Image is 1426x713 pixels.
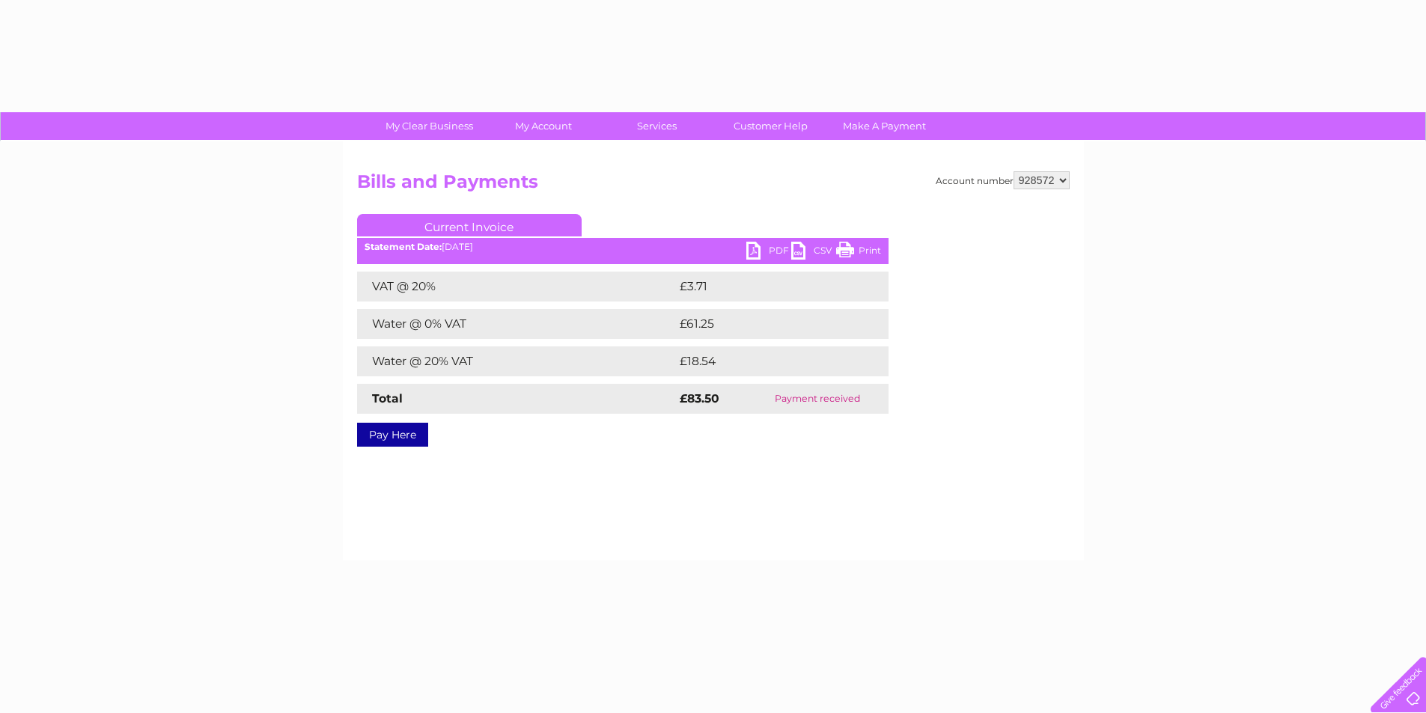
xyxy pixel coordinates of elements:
[368,112,491,140] a: My Clear Business
[357,423,428,447] a: Pay Here
[357,309,676,339] td: Water @ 0% VAT
[365,241,442,252] b: Statement Date:
[481,112,605,140] a: My Account
[746,242,791,263] a: PDF
[676,309,856,339] td: £61.25
[676,272,851,302] td: £3.71
[357,214,582,236] a: Current Invoice
[357,346,676,376] td: Water @ 20% VAT
[680,391,719,406] strong: £83.50
[357,242,889,252] div: [DATE]
[357,171,1070,200] h2: Bills and Payments
[836,242,881,263] a: Print
[676,346,857,376] td: £18.54
[357,272,676,302] td: VAT @ 20%
[372,391,403,406] strong: Total
[936,171,1070,189] div: Account number
[823,112,946,140] a: Make A Payment
[709,112,832,140] a: Customer Help
[595,112,719,140] a: Services
[791,242,836,263] a: CSV
[747,384,888,414] td: Payment received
